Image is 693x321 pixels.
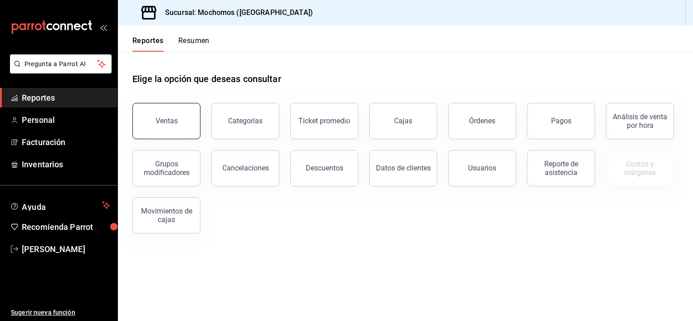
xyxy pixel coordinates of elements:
[138,160,195,177] div: Grupos modificadores
[211,150,279,186] button: Cancelaciones
[612,112,668,130] div: Análisis de venta por hora
[10,54,112,73] button: Pregunta a Parrot AI
[132,36,164,52] button: Reportes
[606,150,674,186] button: Contrata inventarios para ver este reporte
[132,36,210,52] div: navigation tabs
[551,117,571,125] div: Pagos
[22,158,110,170] span: Inventarios
[369,150,437,186] button: Datos de clientes
[24,59,98,69] span: Pregunta a Parrot AI
[22,243,110,255] span: [PERSON_NAME]
[290,103,358,139] button: Ticket promedio
[132,197,200,233] button: Movimientos de cajas
[527,150,595,186] button: Reporte de asistencia
[222,164,269,172] div: Cancelaciones
[376,164,431,172] div: Datos de clientes
[290,150,358,186] button: Descuentos
[394,117,412,125] div: Cajas
[369,103,437,139] button: Cajas
[6,66,112,75] a: Pregunta a Parrot AI
[469,117,495,125] div: Órdenes
[22,92,110,104] span: Reportes
[178,36,210,52] button: Resumen
[533,160,589,177] div: Reporte de asistencia
[156,117,178,125] div: Ventas
[298,117,350,125] div: Ticket promedio
[22,200,98,211] span: Ayuda
[22,136,110,148] span: Facturación
[22,221,110,233] span: Recomienda Parrot
[11,308,110,317] span: Sugerir nueva función
[132,103,200,139] button: Ventas
[100,24,107,31] button: open_drawer_menu
[612,160,668,177] div: Costos y márgenes
[306,164,343,172] div: Descuentos
[132,72,281,86] h1: Elige la opción que deseas consultar
[228,117,263,125] div: Categorías
[138,207,195,224] div: Movimientos de cajas
[468,164,496,172] div: Usuarios
[606,103,674,139] button: Análisis de venta por hora
[22,114,110,126] span: Personal
[211,103,279,139] button: Categorías
[448,150,516,186] button: Usuarios
[132,150,200,186] button: Grupos modificadores
[527,103,595,139] button: Pagos
[158,7,313,18] h3: Sucursal: Mochomos ([GEOGRAPHIC_DATA])
[448,103,516,139] button: Órdenes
